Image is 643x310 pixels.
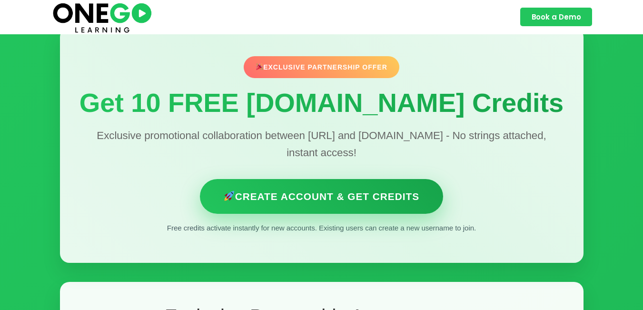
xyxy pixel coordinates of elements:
[256,63,263,70] img: 🎉
[532,13,581,20] span: Book a Demo
[79,222,564,234] p: Free credits activate instantly for new accounts. Existing users can create a new username to join.
[224,191,234,201] img: 🚀
[79,88,564,118] h1: Get 10 FREE [DOMAIN_NAME] Credits
[79,127,564,161] p: Exclusive promotional collaboration between [URL] and [DOMAIN_NAME] - No strings attached, instan...
[520,8,593,26] a: Book a Demo
[200,179,443,214] a: Create Account & Get Credits
[244,56,399,78] div: Exclusive Partnership Offer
